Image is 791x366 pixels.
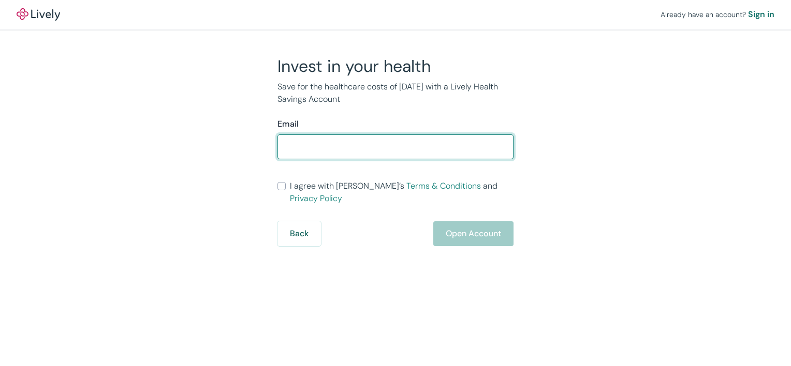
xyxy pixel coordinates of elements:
button: Back [277,221,321,246]
a: Sign in [748,8,774,21]
h2: Invest in your health [277,56,514,77]
a: Terms & Conditions [406,180,481,191]
a: Privacy Policy [290,193,342,204]
p: Save for the healthcare costs of [DATE] with a Lively Health Savings Account [277,81,514,105]
a: LivelyLively [17,8,60,21]
label: Email [277,118,299,130]
span: I agree with [PERSON_NAME]’s and [290,180,514,205]
img: Lively [17,8,60,21]
div: Already have an account? [661,8,774,21]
